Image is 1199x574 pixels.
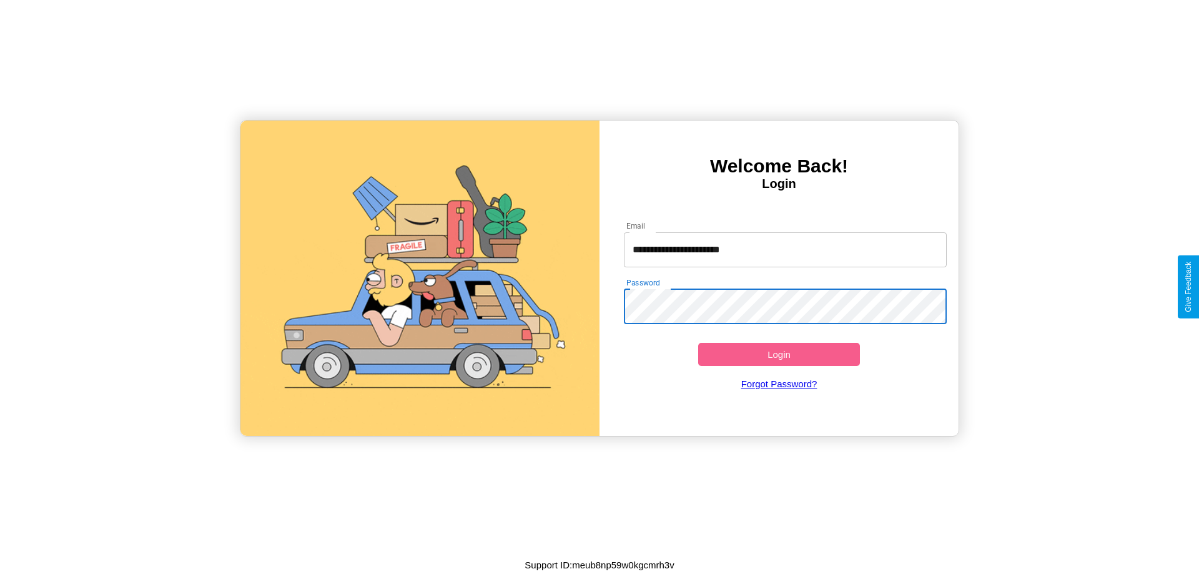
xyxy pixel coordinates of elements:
[599,156,959,177] h3: Welcome Back!
[240,121,599,436] img: gif
[1184,262,1193,312] div: Give Feedback
[525,557,674,573] p: Support ID: meub8np59w0kgcmrh3v
[626,220,646,231] label: Email
[698,343,860,366] button: Login
[618,366,941,402] a: Forgot Password?
[626,277,659,288] label: Password
[599,177,959,191] h4: Login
